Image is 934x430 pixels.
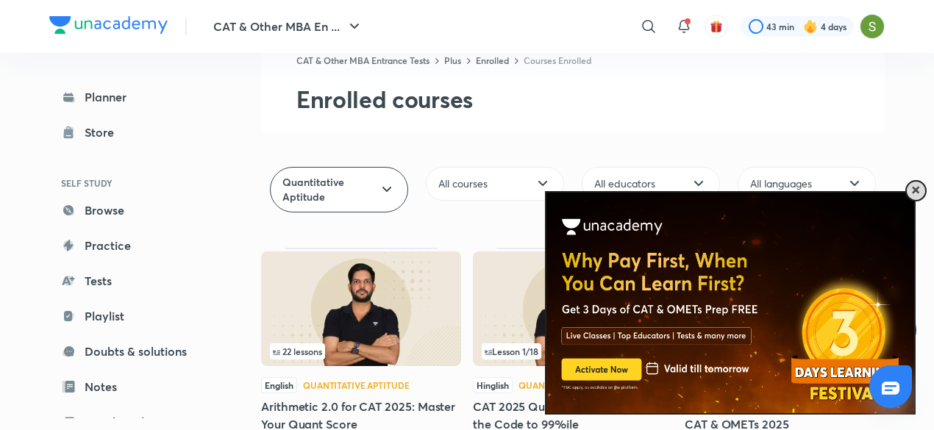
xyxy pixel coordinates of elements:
div: infosection [482,343,664,359]
a: Playlist [49,301,220,331]
img: avatar [710,20,723,33]
a: Tests [49,266,220,295]
span: 22 lessons [273,347,322,356]
span: Lesson 1 / 18 [485,347,538,356]
a: CAT & Other MBA Entrance Tests [296,54,429,66]
a: Store [49,118,220,147]
div: left [270,343,452,359]
a: Planner [49,82,220,112]
span: English [261,377,297,393]
div: left [482,343,664,359]
h2: Enrolled courses [296,85,885,114]
div: infocontainer [482,343,664,359]
a: Browse [49,196,220,225]
div: infocontainer [270,343,452,359]
a: Company Logo [49,16,168,37]
div: infosection [270,343,452,359]
button: avatar [705,15,728,38]
a: Notes [49,372,220,401]
img: Thumbnail [473,251,673,366]
a: Courses Enrolled [524,54,591,66]
span: Hinglish [473,377,513,393]
h6: SELF STUDY [49,171,220,196]
iframe: notification-frame-~55857496 [519,154,927,415]
img: Samridhi Vij [860,14,885,39]
div: Store [85,123,123,141]
button: CAT & Other MBA En ... [204,12,372,41]
img: streak [803,19,818,34]
a: Practice [49,231,220,260]
div: Quantitative Aptitude [303,381,409,390]
a: Doubts & solutions [49,337,220,366]
div: Quantitative Aptitude [518,381,624,390]
a: Plus [444,54,461,66]
img: Thumbnail [261,251,461,366]
a: Enrolled [476,54,509,66]
img: Company Logo [49,16,168,34]
span: All courses [438,176,488,191]
span: Quantitative Aptitude [282,175,378,204]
